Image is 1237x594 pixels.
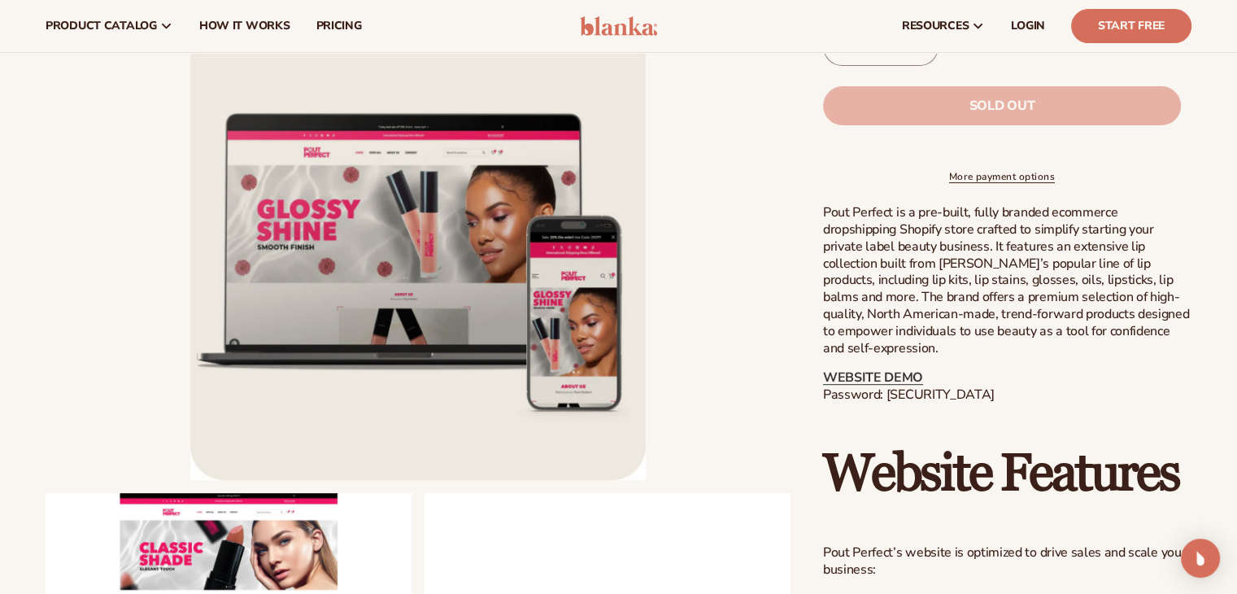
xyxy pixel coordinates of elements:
img: logo [580,16,657,36]
span: How It Works [199,20,290,33]
a: Start Free [1071,9,1191,43]
span: LOGIN [1011,20,1045,33]
a: More payment options [823,169,1181,184]
span: product catalog [46,20,157,33]
a: WEBSITE DEMO [823,369,923,387]
button: Sold out [823,86,1181,125]
span: resources [902,20,969,33]
span: pricing [316,20,361,33]
p: Pout Perfect’s website is optimized to drive sales and scale your business: [823,544,1191,579]
p: Password: [SECURITY_DATA] [823,369,1191,404]
span: Sold out [969,99,1034,112]
p: Pout Perfect is a pre-built, fully branded ecommerce dropshipping Shopify store crafted to simpli... [823,204,1191,356]
div: Open Intercom Messenger [1181,539,1220,578]
strong: Website Features [823,442,1179,505]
